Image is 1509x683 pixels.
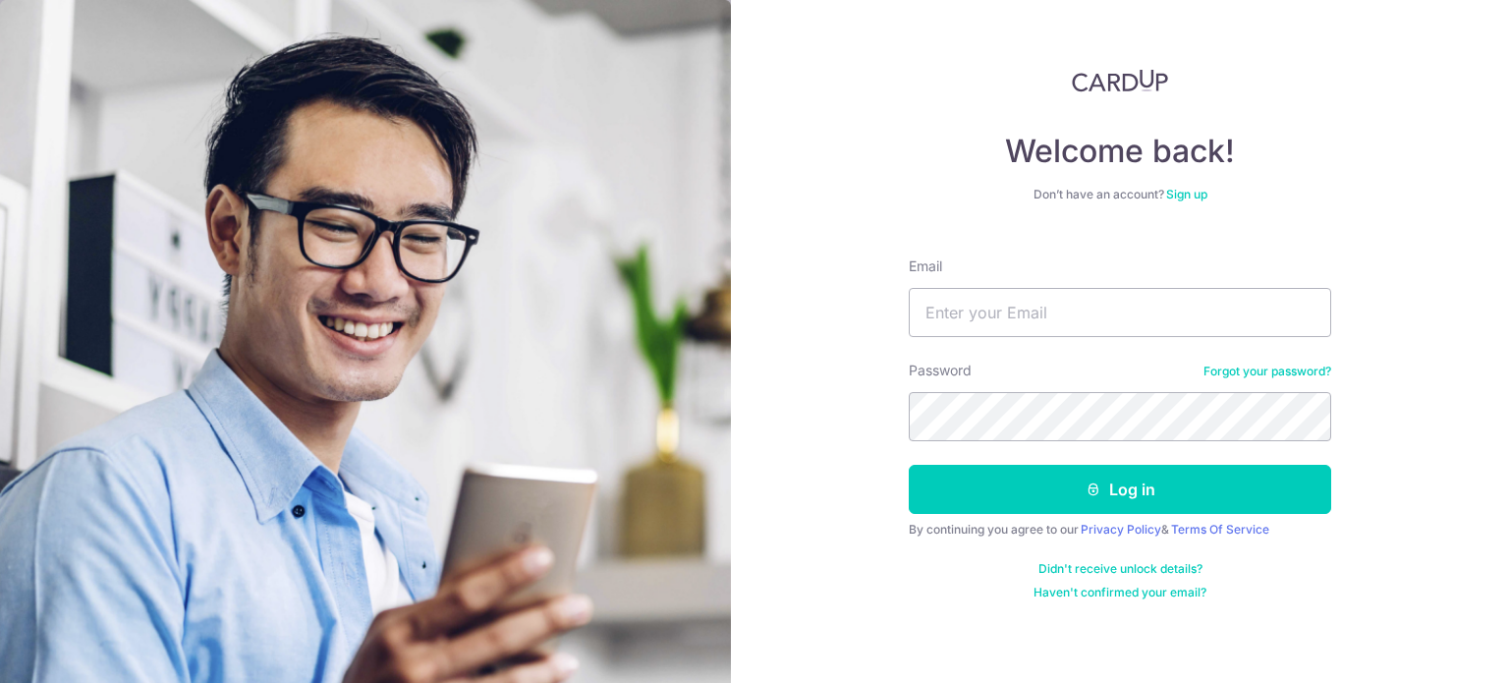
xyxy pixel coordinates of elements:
[909,361,972,380] label: Password
[909,465,1331,514] button: Log in
[909,522,1331,538] div: By continuing you agree to our &
[909,256,942,276] label: Email
[909,132,1331,171] h4: Welcome back!
[909,288,1331,337] input: Enter your Email
[1081,522,1161,537] a: Privacy Policy
[1166,187,1207,201] a: Sign up
[1038,561,1202,577] a: Didn't receive unlock details?
[1203,364,1331,379] a: Forgot your password?
[1072,69,1168,92] img: CardUp Logo
[1034,585,1206,600] a: Haven't confirmed your email?
[1171,522,1269,537] a: Terms Of Service
[909,187,1331,202] div: Don’t have an account?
